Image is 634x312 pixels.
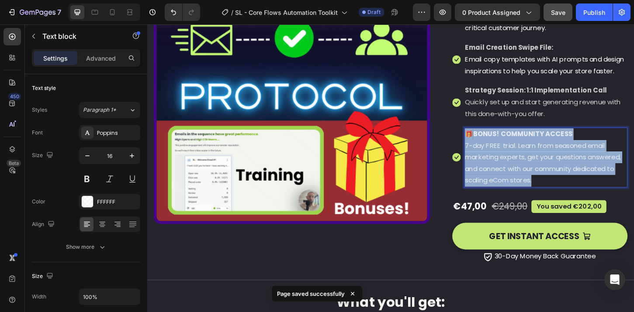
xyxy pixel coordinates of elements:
[32,129,43,137] div: Font
[329,189,367,203] div: €47,00
[8,93,21,100] div: 450
[32,198,45,206] div: Color
[235,8,338,17] span: SL - Core Flows Automation Toolkit
[342,32,513,55] span: Email copy templates with AI prompts and design inspirations to help you scale your store faster.
[97,129,138,137] div: Poppins
[342,66,495,76] strong: Strategy Session: 1:1 Implementation Call
[83,106,116,114] span: Paragraph 1*
[57,7,61,17] p: 7
[342,124,516,175] p: 7-day FREE trial. Learn from seasoned email marketing experts, get your questions answered, and c...
[329,213,517,242] button: GET INSTANT ACCESS
[351,113,458,123] strong: BONUS! COMMUNITY ACCESS
[79,102,140,118] button: Paragraph 1*
[583,8,605,17] div: Publish
[7,160,21,167] div: Beta
[604,269,625,290] div: Open Intercom Messenger
[576,3,613,21] button: Publish
[231,8,233,17] span: /
[86,54,116,63] p: Advanced
[32,84,56,92] div: Text style
[66,243,107,251] div: Show more
[544,3,572,21] button: Save
[32,293,46,301] div: Width
[32,271,55,282] div: Size
[551,9,565,16] span: Save
[462,8,520,17] span: 0 product assigned
[32,106,47,114] div: Styles
[165,3,200,21] div: Undo/Redo
[414,189,495,203] pre: You saved €202,00
[32,150,55,161] div: Size
[342,20,437,30] strong: Email Creation Swipe File:
[43,54,68,63] p: Settings
[3,3,65,21] button: 7
[97,198,138,206] div: FFFFFF
[370,189,410,203] div: €249,00
[374,243,483,256] p: 30-Day Money Back Guarantee
[42,31,117,41] p: Text block
[342,78,516,103] p: Quickly set up and start generating revenue with this done-with-you offer.
[341,111,517,175] div: Rich Text Editor. Editing area: main
[94,289,430,309] h2: What you'll get:
[342,112,516,124] p: 🎁
[455,3,540,21] button: 0 product assigned
[367,8,381,16] span: Draft
[80,289,140,305] input: Auto
[32,239,140,255] button: Show more
[368,219,465,236] div: GET INSTANT ACCESS
[32,219,56,230] div: Align
[147,24,634,312] iframe: Design area
[277,289,345,298] p: Page saved successfully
